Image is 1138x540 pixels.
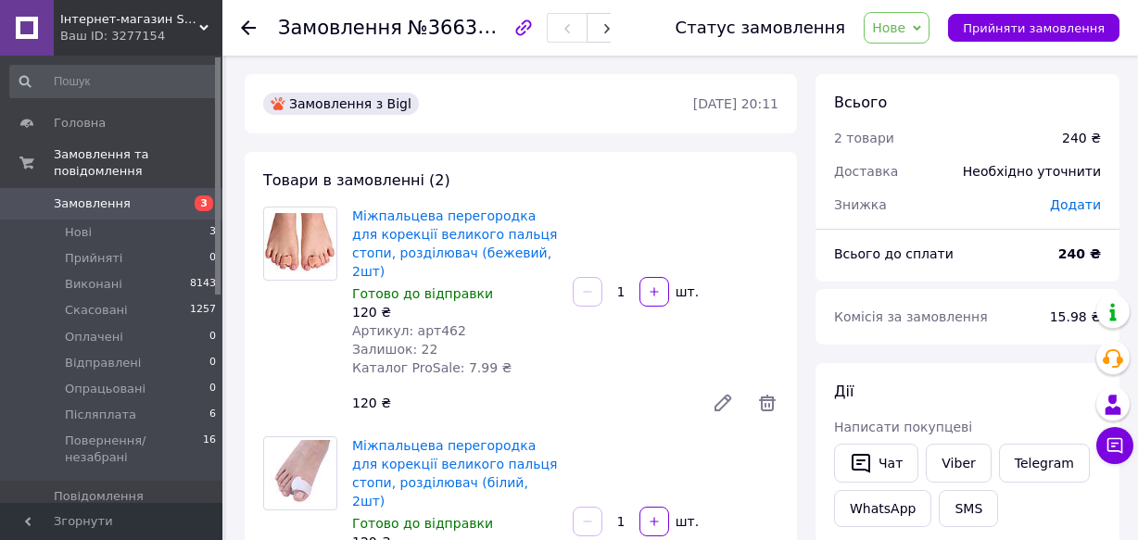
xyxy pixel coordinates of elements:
span: №366359642 [408,16,539,39]
a: Міжпальцева перегородка для корекції великого пальця стопи, розділювач (бежевий, 2шт) [352,208,557,279]
span: 3 [195,195,213,211]
div: 120 ₴ [352,303,558,321]
b: 240 ₴ [1058,246,1101,261]
span: Оплачені [65,329,123,345]
div: Необхідно уточнити [952,151,1112,192]
span: 16 [203,433,216,466]
span: Комісія за замовлення [834,309,988,324]
div: Статус замовлення [676,19,846,37]
div: 120 ₴ [345,390,697,416]
div: шт. [671,512,701,531]
div: Повернутися назад [241,19,256,37]
span: Післяплата [65,407,136,423]
span: Знижка [834,197,887,212]
span: Відправлені [65,355,141,371]
span: Прийняти замовлення [963,21,1105,35]
span: Інтернет-магазин Setmix [60,11,199,28]
span: Головна [54,115,106,132]
span: Скасовані [65,302,128,319]
span: Готово до відправки [352,286,493,301]
span: Замовлення [54,195,131,212]
span: Дії [834,383,853,400]
a: Міжпальцева перегородка для корекції великого пальця стопи, розділювач (білий, 2шт) [352,438,557,509]
span: 3 [209,224,216,241]
span: Замовлення [278,17,402,39]
img: Міжпальцева перегородка для корекції великого пальця стопи, розділювач (білий, 2шт) [264,440,336,506]
a: Telegram [999,444,1090,483]
div: Замовлення з Bigl [263,93,419,115]
span: Написати покупцеві [834,420,972,434]
button: Чат [834,444,918,483]
span: 6 [209,407,216,423]
a: WhatsApp [834,490,931,527]
span: 0 [209,329,216,345]
button: Прийняти замовлення [948,14,1119,42]
div: Ваш ID: 3277154 [60,28,222,44]
button: SMS [939,490,998,527]
span: 0 [209,381,216,397]
span: Товари в замовленні (2) [263,171,450,189]
span: Повернення/незабрані [65,433,203,466]
span: Готово до відправки [352,516,493,531]
span: 0 [209,250,216,267]
span: Доставка [834,164,898,179]
span: Артикул: арт462 [352,323,466,338]
span: 1257 [190,302,216,319]
time: [DATE] 20:11 [693,96,778,111]
span: Повідомлення [54,488,144,505]
span: Виконані [65,276,122,293]
span: Додати [1050,197,1101,212]
input: Пошук [9,65,218,98]
span: Опрацьовані [65,381,145,397]
a: Viber [926,444,991,483]
span: Нові [65,224,92,241]
div: 240 ₴ [1062,129,1101,147]
span: Каталог ProSale: 7.99 ₴ [352,360,512,375]
a: Редагувати [704,384,741,421]
span: Залишок: 22 [352,342,437,357]
span: 0 [209,355,216,371]
span: Видалити [756,392,778,414]
span: Всього [834,94,887,111]
span: Прийняті [65,250,122,267]
span: 2 товари [834,131,894,145]
span: Замовлення та повідомлення [54,146,222,180]
img: Міжпальцева перегородка для корекції великого пальця стопи, розділювач (бежевий, 2шт) [264,213,336,273]
button: Чат з покупцем [1096,427,1133,464]
span: 15.98 ₴ [1050,309,1101,324]
span: 8143 [190,276,216,293]
div: шт. [671,283,701,301]
span: Нове [872,20,905,35]
span: Всього до сплати [834,246,954,261]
